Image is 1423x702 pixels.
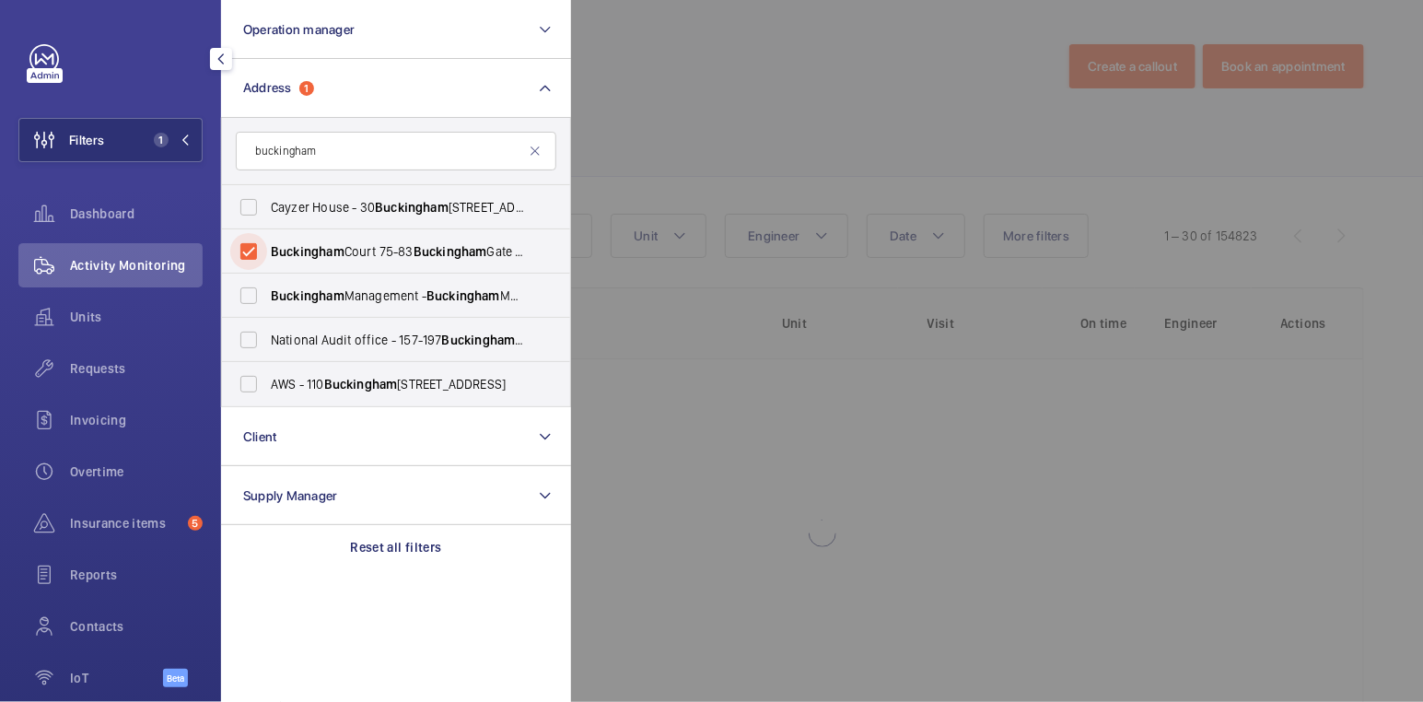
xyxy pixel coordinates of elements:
[70,566,203,584] span: Reports
[70,256,203,275] span: Activity Monitoring
[70,617,203,636] span: Contacts
[70,359,203,378] span: Requests
[70,462,203,481] span: Overtime
[163,669,188,687] span: Beta
[70,411,203,429] span: Invoicing
[70,669,163,687] span: IoT
[18,118,203,162] button: Filters1
[69,131,104,149] span: Filters
[70,514,181,532] span: Insurance items
[154,133,169,147] span: 1
[70,308,203,326] span: Units
[188,516,203,531] span: 5
[70,205,203,223] span: Dashboard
